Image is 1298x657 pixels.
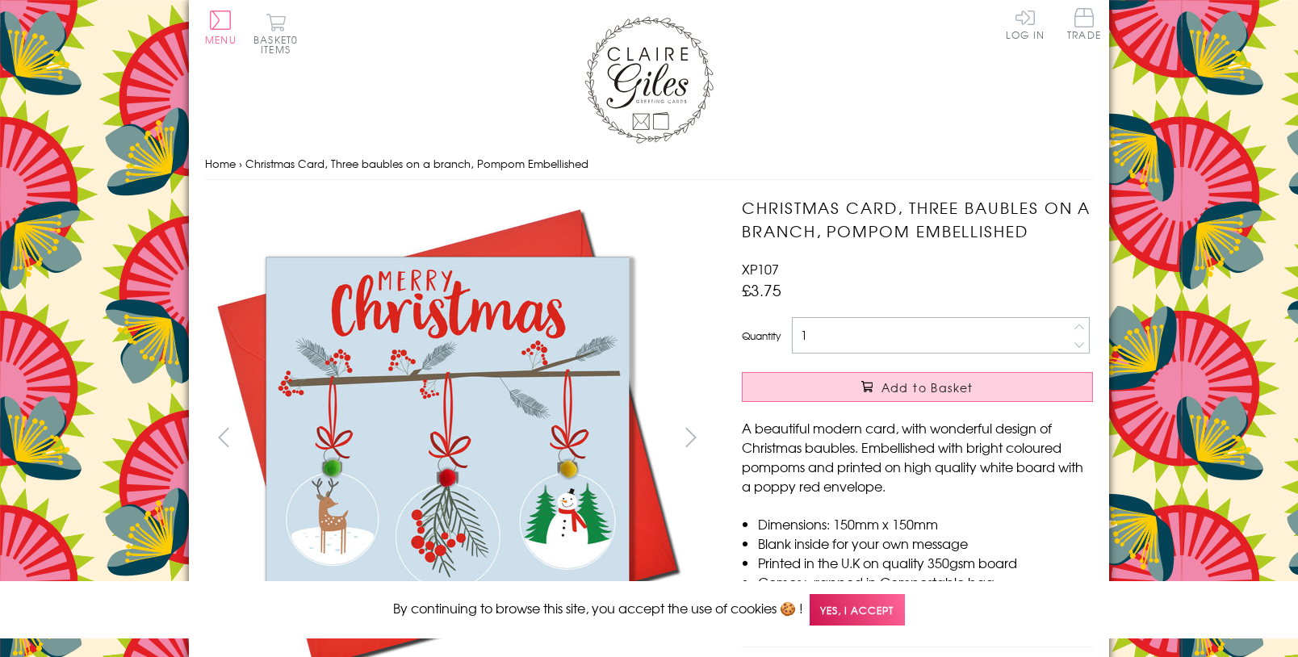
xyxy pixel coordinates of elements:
[742,196,1093,243] h1: Christmas Card, Three baubles on a branch, Pompom Embellished
[205,10,237,44] button: Menu
[245,156,588,171] span: Christmas Card, Three baubles on a branch, Pompom Embellished
[810,594,905,626] span: Yes, I accept
[1006,8,1045,40] a: Log In
[205,148,1093,181] nav: breadcrumbs
[742,372,1093,402] button: Add to Basket
[1067,8,1101,43] a: Trade
[1067,8,1101,40] span: Trade
[205,156,236,171] a: Home
[742,259,779,278] span: XP107
[758,553,1093,572] li: Printed in the U.K on quality 350gsm board
[239,156,242,171] span: ›
[584,16,714,144] img: Claire Giles Greetings Cards
[881,379,973,395] span: Add to Basket
[261,32,298,56] span: 0 items
[742,328,781,343] label: Quantity
[205,419,241,455] button: prev
[742,278,781,301] span: £3.75
[205,32,237,47] span: Menu
[253,13,298,54] button: Basket0 items
[758,534,1093,553] li: Blank inside for your own message
[758,514,1093,534] li: Dimensions: 150mm x 150mm
[673,419,710,455] button: next
[742,418,1093,496] p: A beautiful modern card, with wonderful design of Christmas baubles. Embellished with bright colo...
[758,572,1093,592] li: Comes wrapped in Compostable bag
